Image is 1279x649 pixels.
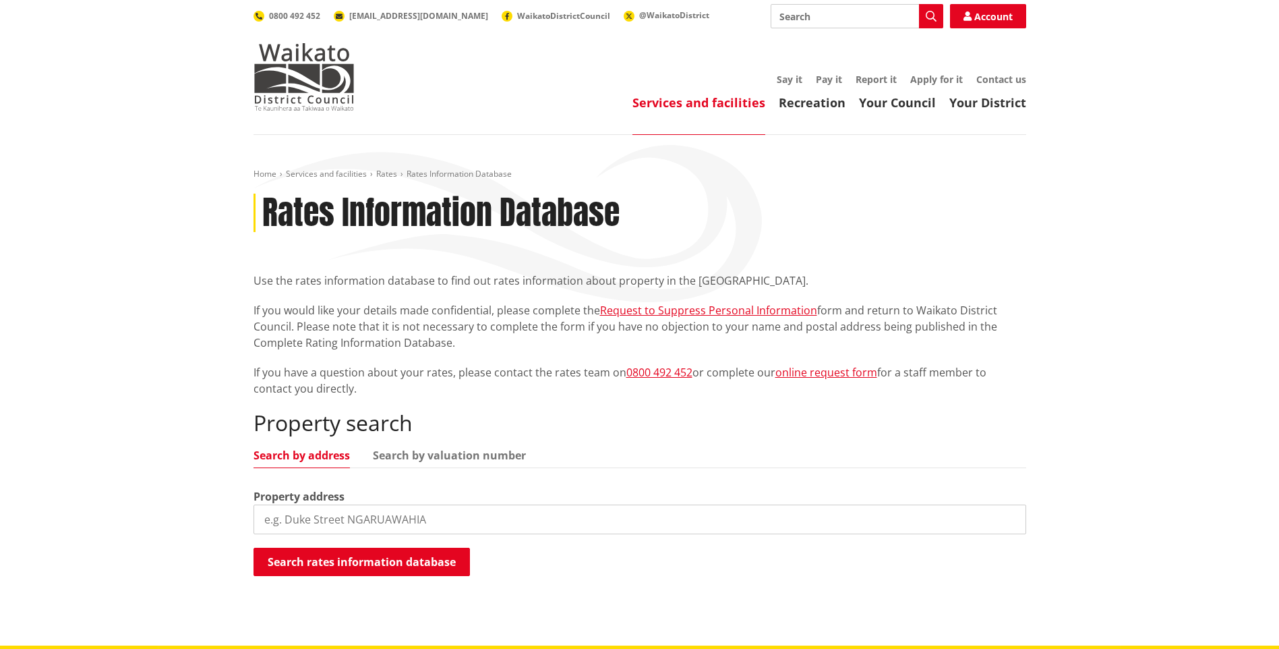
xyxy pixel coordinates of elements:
[910,73,963,86] a: Apply for it
[407,168,512,179] span: Rates Information Database
[779,94,845,111] a: Recreation
[777,73,802,86] a: Say it
[816,73,842,86] a: Pay it
[502,10,610,22] a: WaikatoDistrictCouncil
[632,94,765,111] a: Services and facilities
[254,302,1026,351] p: If you would like your details made confidential, please complete the form and return to Waikato ...
[949,94,1026,111] a: Your District
[254,273,1026,289] p: Use the rates information database to find out rates information about property in the [GEOGRAPHI...
[856,73,897,86] a: Report it
[254,169,1026,180] nav: breadcrumb
[775,365,877,380] a: online request form
[254,505,1026,534] input: e.g. Duke Street NGARUAWAHIA
[639,9,709,21] span: @WaikatoDistrict
[334,10,488,22] a: [EMAIL_ADDRESS][DOMAIN_NAME]
[254,168,276,179] a: Home
[859,94,936,111] a: Your Council
[254,10,320,22] a: 0800 492 452
[373,450,526,461] a: Search by valuation number
[349,10,488,22] span: [EMAIL_ADDRESS][DOMAIN_NAME]
[262,194,620,233] h1: Rates Information Database
[254,450,350,461] a: Search by address
[269,10,320,22] span: 0800 492 452
[254,364,1026,397] p: If you have a question about your rates, please contact the rates team on or complete our for a s...
[771,4,943,28] input: Search input
[600,303,817,318] a: Request to Suppress Personal Information
[254,410,1026,436] h2: Property search
[626,365,692,380] a: 0800 492 452
[254,43,355,111] img: Waikato District Council - Te Kaunihera aa Takiwaa o Waikato
[286,168,367,179] a: Services and facilities
[254,548,470,576] button: Search rates information database
[976,73,1026,86] a: Contact us
[517,10,610,22] span: WaikatoDistrictCouncil
[376,168,397,179] a: Rates
[254,488,345,505] label: Property address
[950,4,1026,28] a: Account
[624,9,709,21] a: @WaikatoDistrict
